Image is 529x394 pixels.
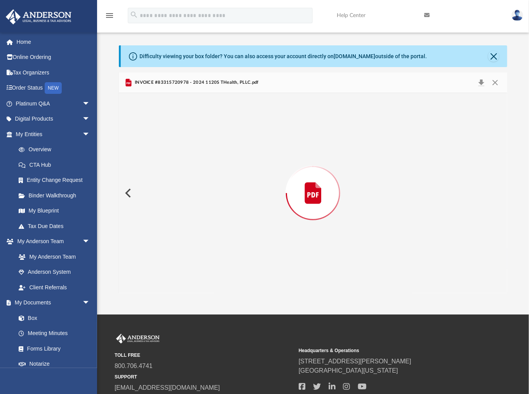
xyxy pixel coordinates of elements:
[299,358,411,365] a: [STREET_ADDRESS][PERSON_NAME]
[11,218,102,234] a: Tax Due Dates
[115,363,153,369] a: 800.706.4741
[82,126,98,142] span: arrow_drop_down
[11,249,94,264] a: My Anderson Team
[11,173,102,188] a: Entity Change Request
[299,367,398,374] a: [GEOGRAPHIC_DATA][US_STATE]
[5,295,98,311] a: My Documentsarrow_drop_down
[82,96,98,112] span: arrow_drop_down
[5,34,102,50] a: Home
[512,10,523,21] img: User Pic
[115,352,293,359] small: TOLL FREE
[82,111,98,127] span: arrow_drop_down
[115,334,161,344] img: Anderson Advisors Platinum Portal
[105,15,114,20] a: menu
[130,10,138,19] i: search
[5,126,102,142] a: My Entitiesarrow_drop_down
[45,82,62,94] div: NEW
[488,77,502,88] button: Close
[5,96,102,111] a: Platinum Q&Aarrow_drop_down
[82,295,98,311] span: arrow_drop_down
[119,73,508,293] div: Preview
[5,80,102,96] a: Order StatusNEW
[11,142,102,157] a: Overview
[5,111,102,127] a: Digital Productsarrow_drop_down
[82,234,98,250] span: arrow_drop_down
[133,79,259,86] span: INVOICE #83315720978 - 2024 1120S THealth, PLLC.pdf
[299,347,477,354] small: Headquarters & Operations
[11,203,98,219] a: My Blueprint
[5,234,98,249] a: My Anderson Teamarrow_drop_down
[5,50,102,65] a: Online Ordering
[11,310,94,326] a: Box
[5,65,102,80] a: Tax Organizers
[11,341,94,356] a: Forms Library
[475,77,489,88] button: Download
[119,182,136,204] button: Previous File
[115,373,293,380] small: SUPPORT
[11,326,98,341] a: Meeting Minutes
[11,188,102,203] a: Binder Walkthrough
[11,280,98,295] a: Client Referrals
[115,384,220,391] a: [EMAIL_ADDRESS][DOMAIN_NAME]
[105,11,114,20] i: menu
[334,53,376,59] a: [DOMAIN_NAME]
[11,264,98,280] a: Anderson System
[3,9,74,24] img: Anderson Advisors Platinum Portal
[11,157,102,173] a: CTA Hub
[488,51,499,62] button: Close
[140,52,427,60] div: Difficulty viewing your box folder? You can also access your account directly on outside of the p...
[11,356,98,372] a: Notarize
